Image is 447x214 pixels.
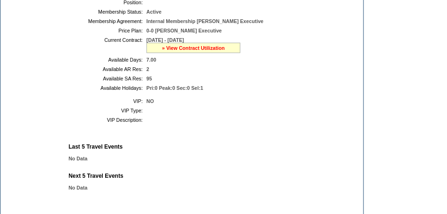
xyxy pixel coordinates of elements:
span: Pri:0 Peak:0 Sec:0 Sel:1 [146,85,203,91]
span: 95 [146,76,152,81]
td: Membership Status: [72,9,143,15]
span: [DATE] - [DATE] [146,37,184,43]
span: 0-0 [PERSON_NAME] Executive [146,28,222,33]
span: 7.00 [146,57,156,63]
td: Available Days: [72,57,143,63]
span: NO [146,98,154,104]
td: Price Plan: [72,28,143,33]
td: Membership Agreement: [72,18,143,24]
a: » View Contract Utilization [162,45,225,51]
span: Internal Membership [PERSON_NAME] Executive [146,18,263,24]
b: Last 5 Travel Events [69,143,123,150]
span: 2 [146,66,149,72]
div: No Data [69,156,358,161]
td: Available AR Res: [72,66,143,72]
td: Available SA Res: [72,76,143,81]
div: No Data [69,185,358,190]
span: Active [146,9,162,15]
b: Next 5 Travel Events [69,173,123,179]
td: Current Contract: [72,37,143,53]
td: VIP Type: [72,108,143,113]
td: VIP Description: [72,117,143,123]
td: VIP: [72,98,143,104]
td: Available Holidays: [72,85,143,91]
